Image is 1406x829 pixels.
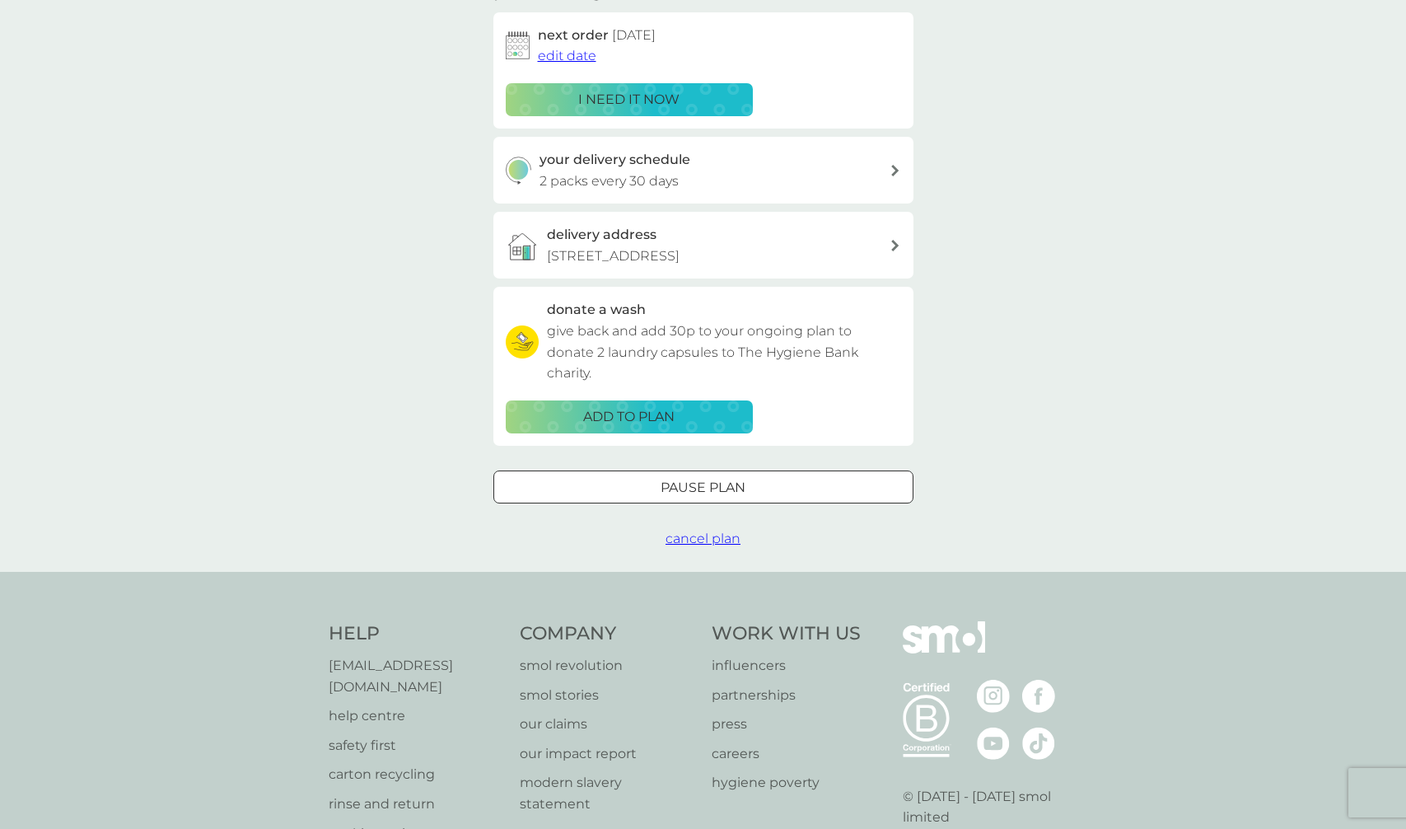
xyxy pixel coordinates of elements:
[520,621,695,647] h4: Company
[661,477,745,499] p: Pause plan
[547,224,656,246] h3: delivery address
[520,772,695,814] a: modern slavery statement
[712,655,861,677] a: influencers
[903,786,1078,828] p: © [DATE] - [DATE] smol limited
[547,246,680,267] p: [STREET_ADDRESS]
[329,705,504,727] a: help centre
[493,471,913,503] button: Pause plan
[520,743,695,765] a: our impact report
[712,714,861,735] a: press
[538,45,596,67] button: edit date
[712,772,861,794] a: hygiene poverty
[712,685,861,706] a: partnerships
[712,621,861,647] h4: Work With Us
[540,149,690,171] h3: your delivery schedule
[903,621,985,677] img: smol
[329,621,504,647] h4: Help
[493,212,913,279] a: delivery address[STREET_ADDRESS]
[329,764,504,785] a: carton recycling
[520,655,695,677] a: smol revolution
[583,406,675,428] p: ADD TO PLAN
[666,528,740,550] button: cancel plan
[520,714,695,735] a: our claims
[540,171,679,192] p: 2 packs every 30 days
[493,137,913,204] button: your delivery schedule2 packs every 30 days
[666,531,740,546] span: cancel plan
[538,48,596,63] span: edit date
[547,299,646,321] h3: donate a wash
[547,321,901,384] p: give back and add 30p to your ongoing plan to donate 2 laundry capsules to The Hygiene Bank charity.
[977,727,1010,760] img: visit the smol Youtube page
[1022,727,1055,760] img: visit the smol Tiktok page
[329,735,504,756] a: safety first
[612,27,656,43] span: [DATE]
[506,400,753,433] button: ADD TO PLAN
[578,89,680,110] p: i need it now
[329,655,504,697] a: [EMAIL_ADDRESS][DOMAIN_NAME]
[329,794,504,815] a: rinse and return
[538,25,656,46] h2: next order
[712,743,861,765] a: careers
[977,680,1010,713] img: visit the smol Instagram page
[506,83,753,116] button: i need it now
[520,685,695,706] a: smol stories
[1022,680,1055,713] img: visit the smol Facebook page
